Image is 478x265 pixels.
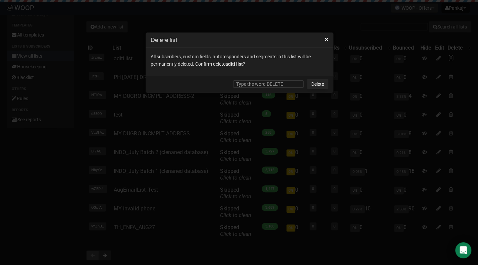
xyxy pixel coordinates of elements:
[307,79,328,89] a: Delete
[455,242,471,258] div: Open Intercom Messenger
[325,36,328,42] button: ×
[225,61,243,67] span: aditi list
[151,53,328,68] p: All subscribers, custom fields, autoresponders and segments in this list will be permanently dele...
[233,80,304,88] input: Type the word DELETE
[151,36,328,45] h3: Delete list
